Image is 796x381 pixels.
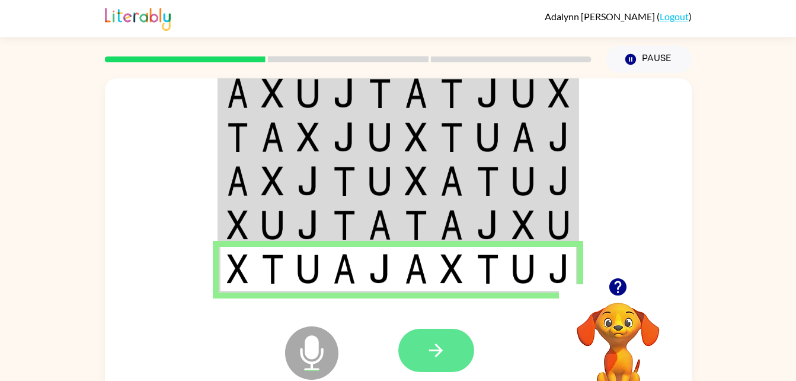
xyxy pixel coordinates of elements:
img: t [477,166,499,196]
img: u [369,166,391,196]
img: x [227,254,248,284]
img: j [548,122,570,152]
img: u [512,254,535,284]
img: u [477,122,499,152]
img: j [548,166,570,196]
img: j [297,166,319,196]
img: a [405,254,427,284]
img: a [333,254,356,284]
img: t [440,78,463,108]
img: a [261,122,284,152]
span: Adalynn [PERSON_NAME] [545,11,657,22]
img: x [512,210,535,240]
img: a [369,210,391,240]
img: j [548,254,570,284]
img: x [440,254,463,284]
img: Literably [105,5,171,31]
img: j [477,78,499,108]
img: j [477,210,499,240]
img: u [512,78,535,108]
img: t [440,122,463,152]
img: x [405,122,427,152]
img: x [297,122,319,152]
img: j [333,122,356,152]
img: a [227,166,248,196]
img: t [405,210,427,240]
img: x [548,78,570,108]
img: t [227,122,248,152]
img: j [297,210,319,240]
img: u [297,254,319,284]
button: Pause [606,46,692,73]
img: t [333,166,356,196]
img: j [369,254,391,284]
img: a [405,78,427,108]
img: u [297,78,319,108]
img: x [227,210,248,240]
img: x [405,166,427,196]
img: a [512,122,535,152]
img: u [369,122,391,152]
div: ( ) [545,11,692,22]
img: j [333,78,356,108]
img: u [512,166,535,196]
img: t [333,210,356,240]
img: u [548,210,570,240]
img: t [261,254,284,284]
img: x [261,78,284,108]
img: a [440,210,463,240]
img: x [261,166,284,196]
img: t [477,254,499,284]
img: a [440,166,463,196]
img: u [261,210,284,240]
a: Logout [660,11,689,22]
img: a [227,78,248,108]
img: t [369,78,391,108]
